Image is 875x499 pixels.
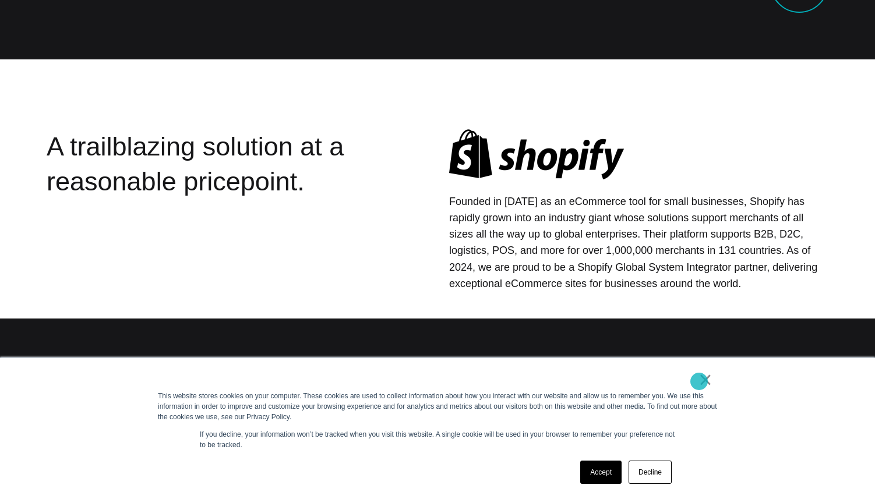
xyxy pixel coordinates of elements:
[200,429,675,450] p: If you decline, your information won’t be tracked when you visit this website. A single cookie wi...
[449,193,828,292] p: Founded in [DATE] as an eCommerce tool for small businesses, Shopify has rapidly grown into an in...
[158,391,717,422] div: This website stores cookies on your computer. These cookies are used to collect information about...
[698,374,712,385] a: ×
[629,461,672,484] a: Decline
[47,129,359,295] div: A trailblazing solution at a reasonable pricepoint.
[580,461,622,484] a: Accept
